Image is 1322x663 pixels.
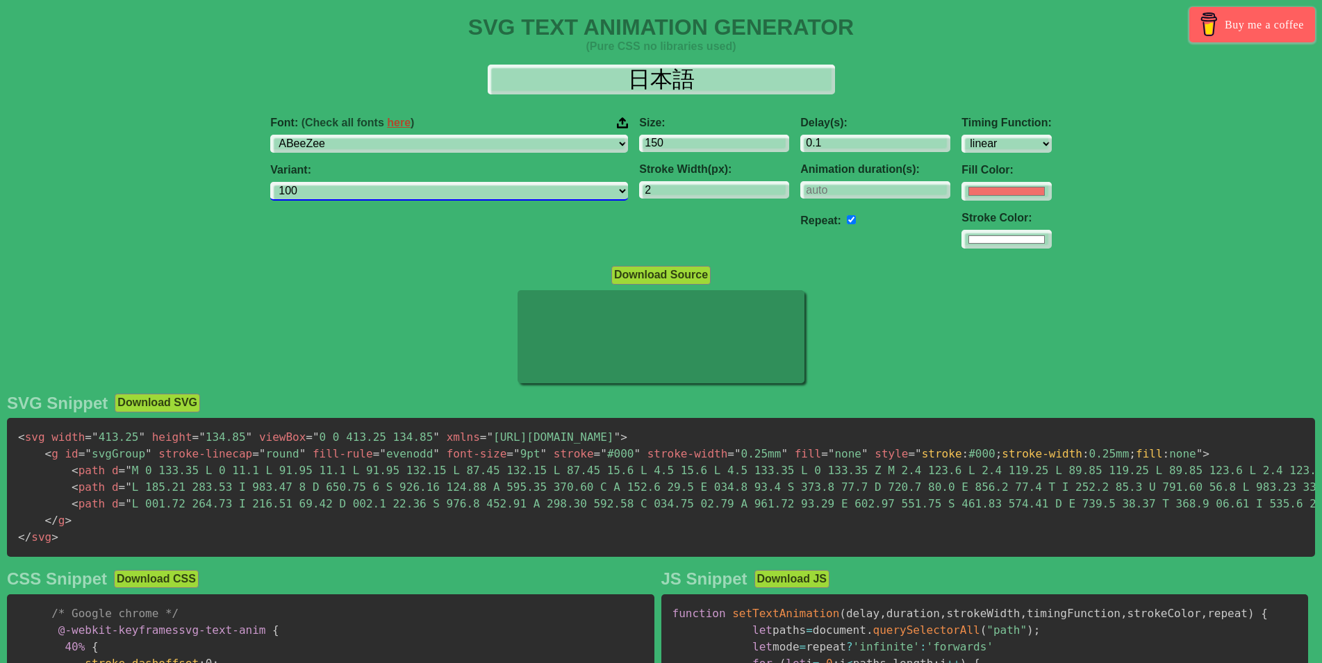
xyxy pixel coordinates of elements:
span: height [152,430,192,444]
button: Download Source [611,266,711,284]
span: " [246,430,253,444]
span: svg [18,430,45,444]
input: 2px [639,181,789,199]
span: = [119,497,126,510]
span: fill-rule [313,447,373,460]
span: " [781,447,788,460]
label: Timing Function: [961,117,1051,129]
span: Font: [270,117,414,129]
span: d [112,497,119,510]
button: Download CSS [114,570,199,588]
span: ) [1248,607,1255,620]
span: 134.85 [192,430,253,444]
span: , [1121,607,1127,620]
img: Upload your font [617,117,628,129]
label: Stroke Color: [961,212,1051,224]
span: ( [980,623,987,637]
span: " [125,480,132,494]
span: " [613,430,620,444]
span: xmlns [447,430,480,444]
label: Variant: [270,164,628,176]
span: = [800,640,807,653]
span: querySelectorAll [873,623,980,637]
span: , [1020,607,1027,620]
span: : [962,447,969,460]
span: path [72,464,105,477]
span: path [72,480,105,494]
span: stroke [554,447,594,460]
input: 100 [639,135,789,152]
span: > [1203,447,1209,460]
span: = [480,430,487,444]
span: , [1201,607,1208,620]
span: = [252,447,259,460]
span: g [45,514,65,527]
span: round [252,447,306,460]
span: ) [1027,623,1034,637]
span: fill [1136,447,1163,460]
button: Download SVG [115,394,200,412]
span: stroke-width [1002,447,1082,460]
span: stroke [922,447,962,460]
span: = [594,447,601,460]
span: " [600,447,607,460]
span: width [51,430,85,444]
label: Animation duration(s): [800,163,950,176]
span: " [92,430,99,444]
span: " [85,447,92,460]
span: = [119,464,126,477]
span: < [45,447,52,460]
span: (Check all fonts ) [301,117,415,128]
span: " [138,430,145,444]
span: function [672,607,726,620]
span: Buy me a coffee [1225,12,1304,37]
img: Buy me a coffee [1197,12,1221,36]
span: ; [1034,623,1041,637]
span: = [85,430,92,444]
span: </ [45,514,58,527]
span: 0.25mm [727,447,788,460]
span: < [72,464,79,477]
span: path [72,497,105,510]
span: 'forwards' [927,640,993,653]
span: " [299,447,306,460]
label: Size: [639,117,789,129]
a: Buy me a coffee [1189,7,1315,42]
label: Delay(s): [800,117,950,129]
span: { [272,623,279,637]
label: Stroke Width(px): [639,163,789,176]
span: > [51,530,58,544]
span: stroke-width [647,447,728,460]
h2: CSS Snippet [7,569,107,589]
span: = [306,430,313,444]
input: auto [800,181,950,199]
span: stroke-linecap [158,447,252,460]
span: < [72,480,79,494]
input: auto [847,215,856,224]
span: " [145,447,152,460]
h2: JS Snippet [661,569,747,589]
span: " [634,447,641,460]
span: = [821,447,828,460]
span: svg-text-anim [58,623,266,637]
span: > [65,514,72,527]
span: setTextAnimation [732,607,839,620]
button: Download JS [754,570,829,588]
span: " [125,464,132,477]
span: " [433,447,440,460]
span: ( [839,607,846,620]
span: /* Google chrome */ [51,607,179,620]
span: 40% [65,640,85,653]
span: d [112,464,119,477]
span: none [821,447,868,460]
span: [URL][DOMAIN_NAME] [480,430,620,444]
span: =" [908,447,921,460]
span: ? [846,640,853,653]
span: svg [18,530,51,544]
span: delay duration strokeWidth timingFunction strokeColor repeat [846,607,1248,620]
span: fill [795,447,822,460]
span: id [65,447,78,460]
span: 9pt [506,447,547,460]
span: #000 [594,447,641,460]
span: let [752,640,772,653]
